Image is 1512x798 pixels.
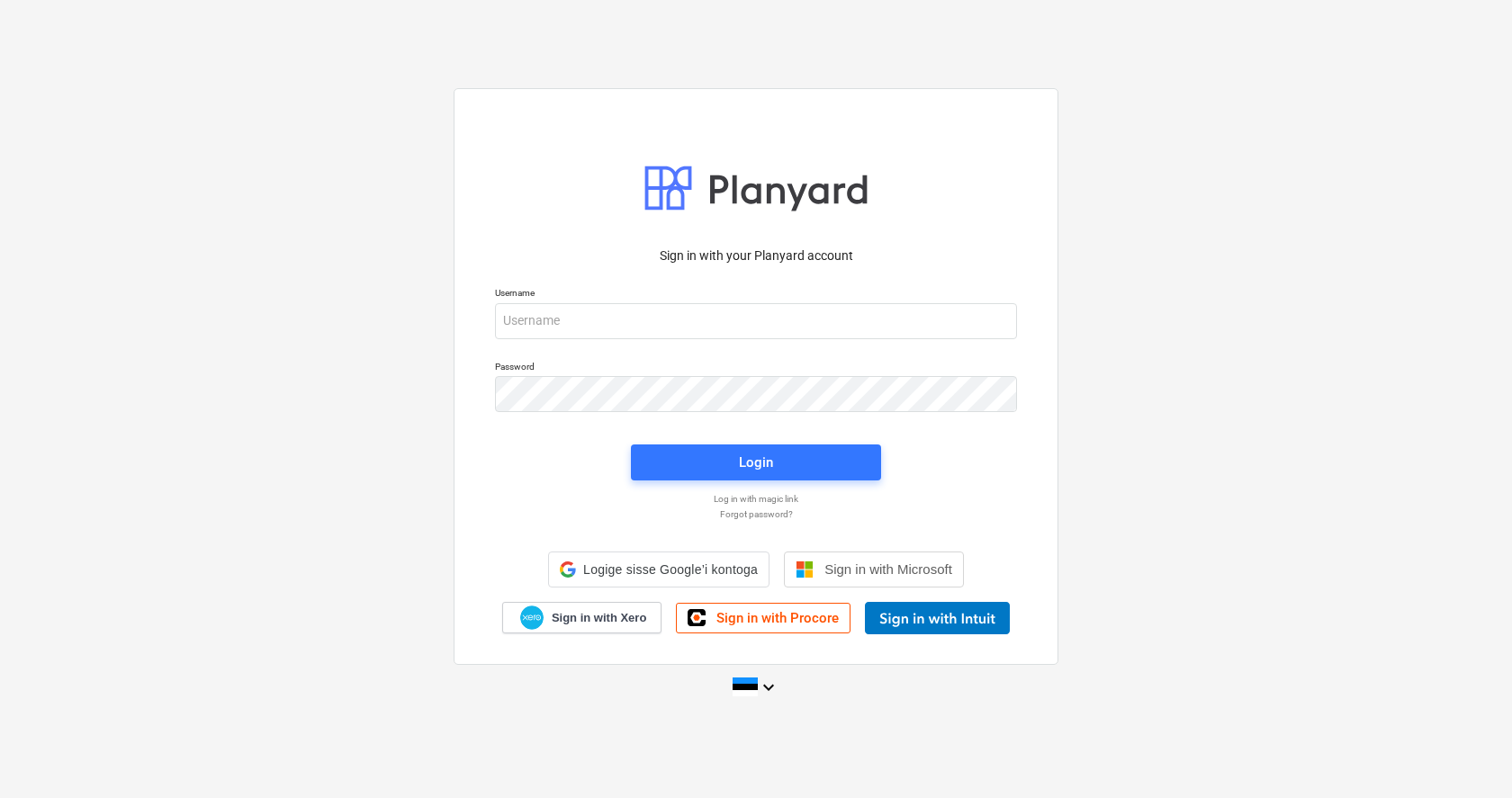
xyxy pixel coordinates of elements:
span: Sign in with Procore [716,610,839,626]
a: Log in with magic link [486,493,1026,505]
button: Login [631,444,881,480]
img: Xero logo [520,605,544,630]
span: Sign in with Xero [552,610,646,626]
p: Sign in with your Planyard account [495,247,1017,265]
div: Login [739,451,773,474]
div: Logige sisse Google’i kontoga [548,551,769,587]
i: keyboard_arrow_down [758,677,779,698]
p: Password [495,361,1017,376]
a: Sign in with Xero [502,602,662,633]
span: Logige sisse Google’i kontoga [583,562,758,577]
a: Sign in with Procore [676,603,850,633]
span: Sign in with Microsoft [824,561,952,577]
input: Username [495,303,1017,339]
a: Forgot password? [486,508,1026,520]
img: Microsoft logo [796,560,814,578]
p: Username [495,287,1017,302]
